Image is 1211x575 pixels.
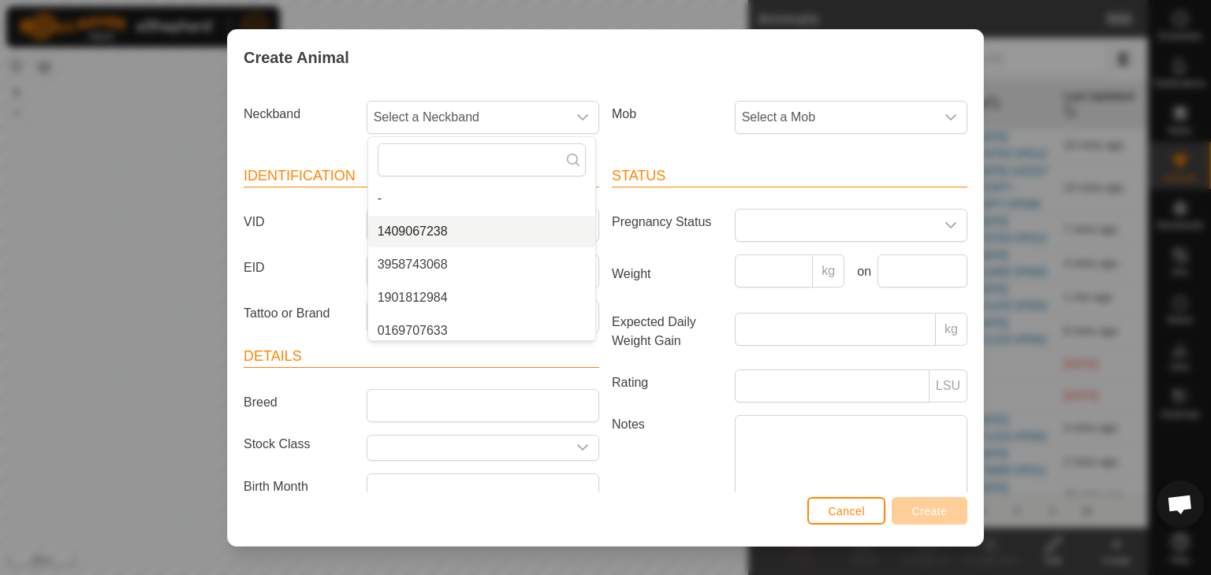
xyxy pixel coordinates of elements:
[736,102,935,133] span: Select a Mob
[567,102,598,133] div: dropdown trigger
[237,209,360,236] label: VID
[930,369,967,402] p-inputgroup-addon: LSU
[368,315,595,347] li: 0169707633
[368,216,595,247] li: 1409067238
[935,210,967,241] div: dropdown trigger
[807,497,885,525] button: Cancel
[368,183,595,214] li: -
[605,313,728,351] label: Expected Daily Weight Gain
[912,505,948,517] span: Create
[237,473,360,500] label: Birth Month
[605,209,728,236] label: Pregnancy Status
[892,497,967,525] button: Create
[851,262,871,281] label: on
[378,288,448,307] span: 1901812984
[244,46,349,69] span: Create Animal
[367,102,567,133] span: Select a Neckband
[237,254,360,281] label: EID
[605,254,728,294] label: Weight
[368,249,595,280] li: 3958743068
[244,165,599,187] header: Identification
[605,369,728,396] label: Rating
[828,505,865,517] span: Cancel
[378,222,448,241] span: 1409067238
[237,389,360,416] label: Breed
[605,101,728,128] label: Mob
[813,254,844,287] p-inputgroup-addon: kg
[237,101,360,128] label: Neckband
[378,189,382,208] span: -
[612,165,967,187] header: Status
[237,435,360,454] label: Stock Class
[935,102,967,133] div: dropdown trigger
[237,300,360,327] label: Tattoo or Brand
[567,436,598,460] div: dropdown trigger
[936,313,967,346] p-inputgroup-addon: kg
[378,321,448,340] span: 0169707633
[378,255,448,274] span: 3958743068
[368,282,595,313] li: 1901812984
[1157,480,1204,528] a: Open chat
[244,346,599,368] header: Details
[605,415,728,504] label: Notes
